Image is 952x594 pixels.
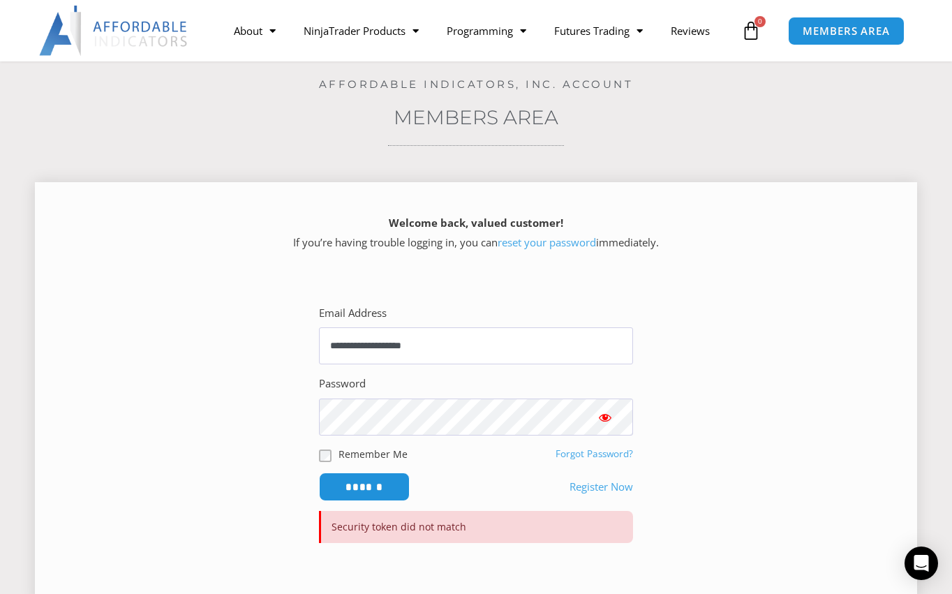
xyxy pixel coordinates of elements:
img: LogoAI | Affordable Indicators – NinjaTrader [39,6,189,56]
a: Forgot Password? [556,447,633,460]
div: Open Intercom Messenger [905,547,938,580]
a: reset your password [498,235,596,249]
a: Programming [433,15,540,47]
a: Futures Trading [540,15,657,47]
a: NinjaTrader Products [290,15,433,47]
p: If you’re having trouble logging in, you can immediately. [59,214,893,253]
a: Members Area [394,105,558,129]
a: MEMBERS AREA [788,17,905,45]
label: Password [319,374,366,394]
a: Affordable Indicators, Inc. Account [319,77,634,91]
a: About [220,15,290,47]
strong: Welcome back, valued customer! [389,216,563,230]
a: Register Now [570,477,633,497]
span: 0 [754,16,766,27]
button: Show password [577,399,633,436]
nav: Menu [220,15,738,47]
label: Email Address [319,304,387,323]
span: MEMBERS AREA [803,26,890,36]
a: Reviews [657,15,724,47]
a: 0 [720,10,782,51]
p: Security token did not match [319,511,633,543]
label: Remember Me [339,447,408,461]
